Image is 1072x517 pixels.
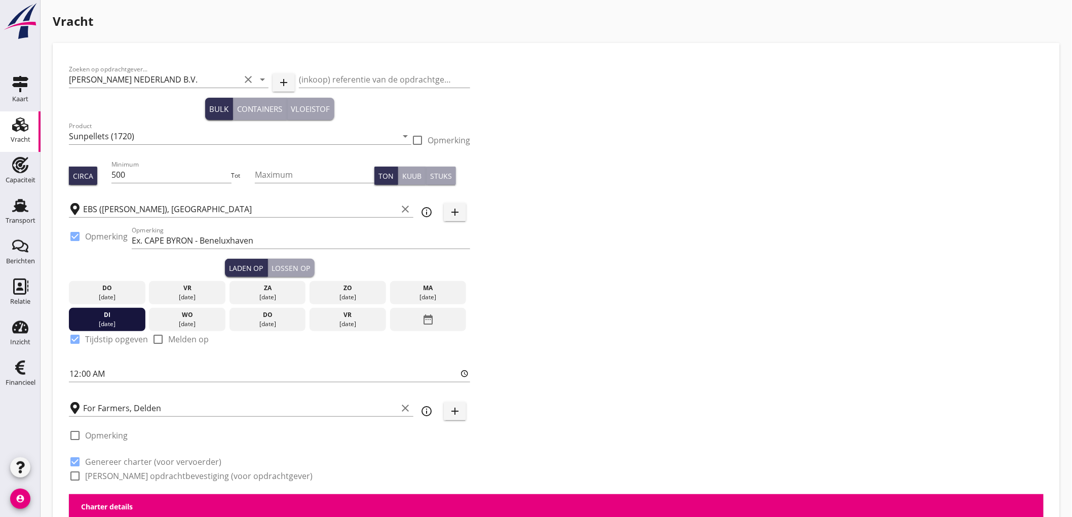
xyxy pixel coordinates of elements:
div: Laden op [229,263,263,273]
div: Ton [378,171,394,181]
label: Genereer charter (voor vervoerder) [85,457,221,467]
i: info_outline [420,405,433,417]
button: Circa [69,167,97,185]
i: info_outline [420,206,433,218]
i: arrow_drop_down [399,130,411,142]
div: zo [312,284,384,293]
label: Opmerking [428,135,470,145]
div: do [71,284,143,293]
div: Capaciteit [6,177,35,183]
div: Stuks [430,171,452,181]
label: Opmerking [85,231,128,242]
div: Circa [73,171,93,181]
div: za [232,284,303,293]
div: Inzicht [10,339,30,345]
div: do [232,310,303,320]
div: [DATE] [312,293,384,302]
div: [DATE] [312,320,384,329]
div: Containers [237,103,283,115]
i: arrow_drop_down [256,73,269,86]
div: di [71,310,143,320]
div: Berichten [6,258,35,264]
div: Tot [232,171,255,180]
div: [DATE] [232,320,303,329]
img: logo-small.a267ee39.svg [2,3,39,40]
div: Vloeistof [291,103,330,115]
div: vr [312,310,384,320]
input: Product [69,128,397,144]
i: add [278,76,290,89]
input: Laadplaats [83,201,397,217]
input: Opmerking [132,232,470,249]
input: Maximum [255,167,374,183]
h1: Vracht [53,12,1060,30]
div: Bulk [209,103,228,115]
i: clear [399,402,411,414]
label: Tijdstip opgeven [85,334,148,344]
i: clear [399,203,411,215]
i: add [449,206,461,218]
input: Losplaats [83,400,397,416]
div: vr [151,284,223,293]
i: add [449,405,461,417]
div: Transport [6,217,35,224]
input: (inkoop) referentie van de opdrachtgever [299,71,470,88]
button: Kuub [398,167,426,185]
button: Bulk [205,98,233,120]
div: wo [151,310,223,320]
label: Melden op [168,334,209,344]
button: Ton [374,167,398,185]
input: Zoeken op opdrachtgever... [69,71,240,88]
div: [DATE] [151,320,223,329]
button: Stuks [426,167,456,185]
div: [DATE] [151,293,223,302]
input: Minimum [111,167,231,183]
div: Kaart [12,96,28,102]
div: Lossen op [272,263,311,273]
div: Relatie [10,298,30,305]
button: Lossen op [268,259,315,277]
label: Opmerking [85,430,128,441]
button: Containers [233,98,287,120]
div: Vracht [11,136,30,143]
i: date_range [422,310,434,329]
div: [DATE] [393,293,464,302]
i: clear [242,73,254,86]
div: [DATE] [71,320,143,329]
div: Kuub [402,171,422,181]
label: [PERSON_NAME] opdrachtbevestiging (voor opdrachtgever) [85,471,313,481]
button: Laden op [225,259,268,277]
i: account_circle [10,489,30,509]
div: [DATE] [232,293,303,302]
div: Financieel [6,379,35,386]
div: [DATE] [71,293,143,302]
button: Vloeistof [287,98,334,120]
div: ma [393,284,464,293]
